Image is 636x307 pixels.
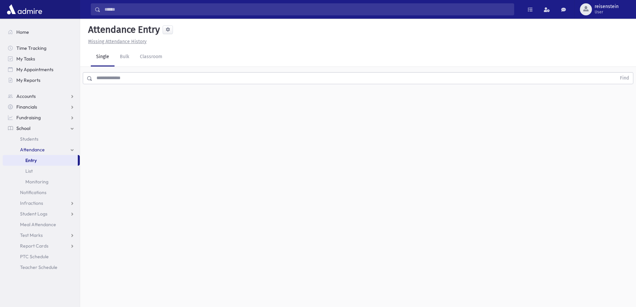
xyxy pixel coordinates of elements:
a: Attendance [3,144,80,155]
a: Single [91,48,115,66]
span: Attendance [20,147,45,153]
span: User [595,9,619,15]
span: My Appointments [16,66,53,72]
span: Report Cards [20,243,48,249]
span: Entry [25,157,37,163]
a: Bulk [115,48,135,66]
span: Infractions [20,200,43,206]
a: Missing Attendance History [85,39,147,44]
span: Students [20,136,38,142]
a: Time Tracking [3,43,80,53]
span: School [16,125,30,131]
span: Time Tracking [16,45,46,51]
a: PTC Schedule [3,251,80,262]
a: Classroom [135,48,168,66]
a: My Appointments [3,64,80,75]
a: Entry [3,155,78,166]
span: List [25,168,33,174]
span: My Tasks [16,56,35,62]
a: Financials [3,102,80,112]
a: Test Marks [3,230,80,241]
span: Monitoring [25,179,48,185]
span: Fundraising [16,115,41,121]
a: Meal Attendance [3,219,80,230]
a: My Reports [3,75,80,86]
button: Find [616,72,633,84]
a: Monitoring [3,176,80,187]
span: Notifications [20,189,46,195]
u: Missing Attendance History [88,39,147,44]
img: AdmirePro [5,3,44,16]
a: School [3,123,80,134]
span: Home [16,29,29,35]
span: Financials [16,104,37,110]
a: Home [3,27,80,37]
a: Infractions [3,198,80,208]
a: Student Logs [3,208,80,219]
a: Accounts [3,91,80,102]
a: Notifications [3,187,80,198]
span: Student Logs [20,211,47,217]
a: My Tasks [3,53,80,64]
span: Accounts [16,93,36,99]
input: Search [100,3,514,15]
span: reisenstein [595,4,619,9]
h5: Attendance Entry [85,24,160,35]
span: Meal Attendance [20,221,56,227]
a: Report Cards [3,241,80,251]
span: PTC Schedule [20,254,49,260]
a: Teacher Schedule [3,262,80,273]
a: List [3,166,80,176]
a: Students [3,134,80,144]
span: Test Marks [20,232,43,238]
a: Fundraising [3,112,80,123]
span: My Reports [16,77,40,83]
span: Teacher Schedule [20,264,57,270]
